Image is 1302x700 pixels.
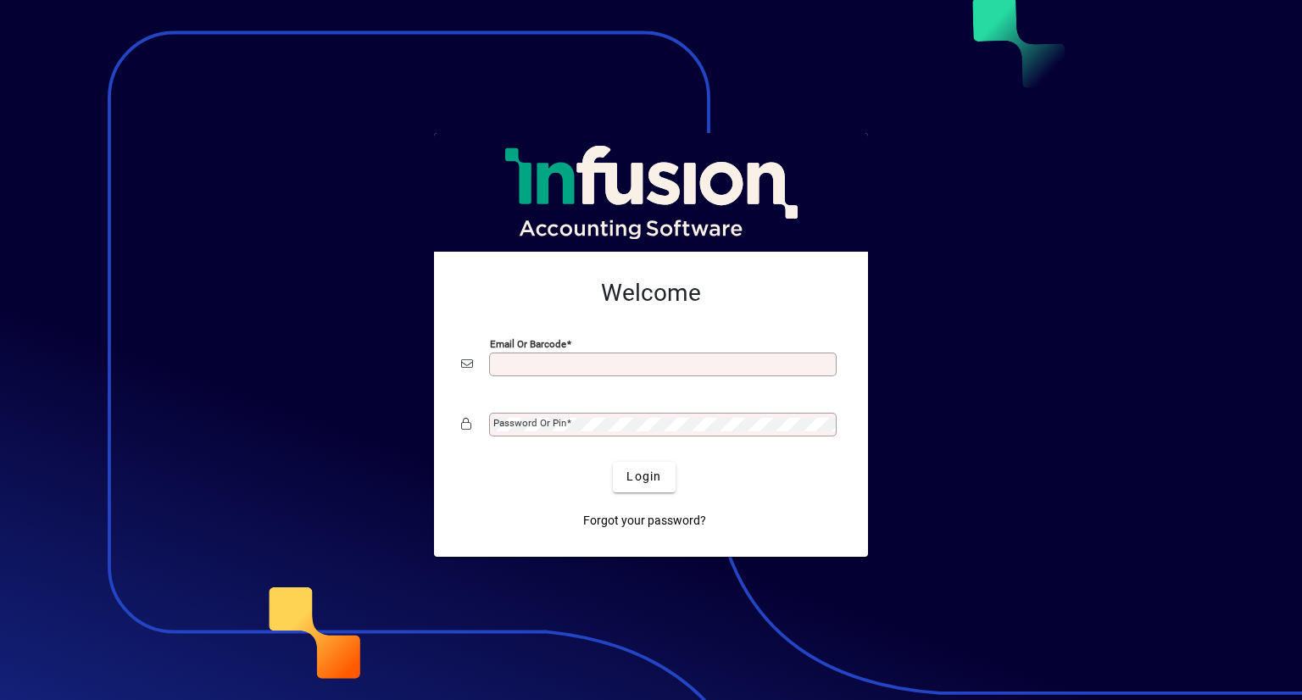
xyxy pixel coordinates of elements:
mat-label: Password or Pin [493,417,566,429]
h2: Welcome [461,279,841,308]
span: Forgot your password? [583,512,706,530]
mat-label: Email or Barcode [490,337,566,349]
button: Login [613,462,675,492]
span: Login [626,468,661,486]
a: Forgot your password? [576,506,713,536]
